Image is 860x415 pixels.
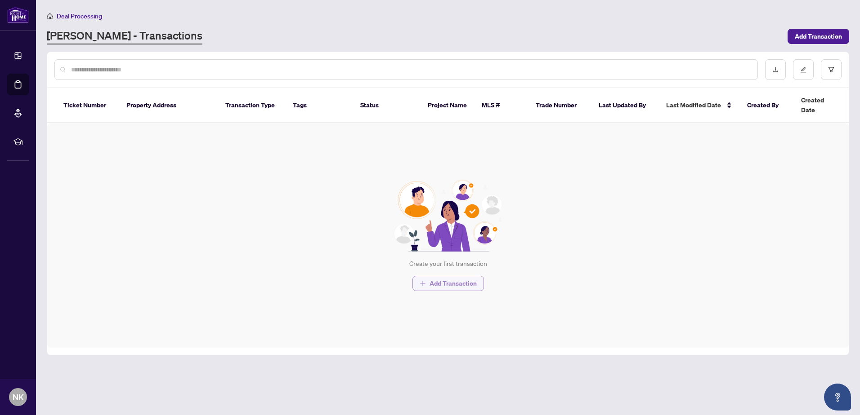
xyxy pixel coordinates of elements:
[13,391,24,403] span: NK
[765,59,786,80] button: download
[800,66,806,73] span: edit
[591,88,659,123] th: Last Updated By
[824,384,851,411] button: Open asap
[353,88,421,123] th: Status
[390,180,506,252] img: Null State Icon
[659,88,740,123] th: Last Modified Date
[420,280,426,287] span: plus
[794,88,857,123] th: Created Date
[218,88,286,123] th: Transaction Type
[119,88,218,123] th: Property Address
[409,259,487,269] div: Create your first transaction
[529,88,591,123] th: Trade Number
[801,95,839,115] span: Created Date
[47,13,53,19] span: home
[421,88,475,123] th: Project Name
[788,29,849,44] button: Add Transaction
[666,100,721,110] span: Last Modified Date
[475,88,529,123] th: MLS #
[47,28,202,44] a: [PERSON_NAME] - Transactions
[793,59,814,80] button: edit
[795,29,842,44] span: Add Transaction
[7,7,29,23] img: logo
[286,88,353,123] th: Tags
[430,276,477,291] span: Add Transaction
[56,88,119,123] th: Ticket Number
[57,12,102,20] span: Deal Processing
[772,66,779,73] span: download
[412,276,484,291] button: Add Transaction
[821,59,842,80] button: filter
[740,88,794,123] th: Created By
[828,66,834,73] span: filter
